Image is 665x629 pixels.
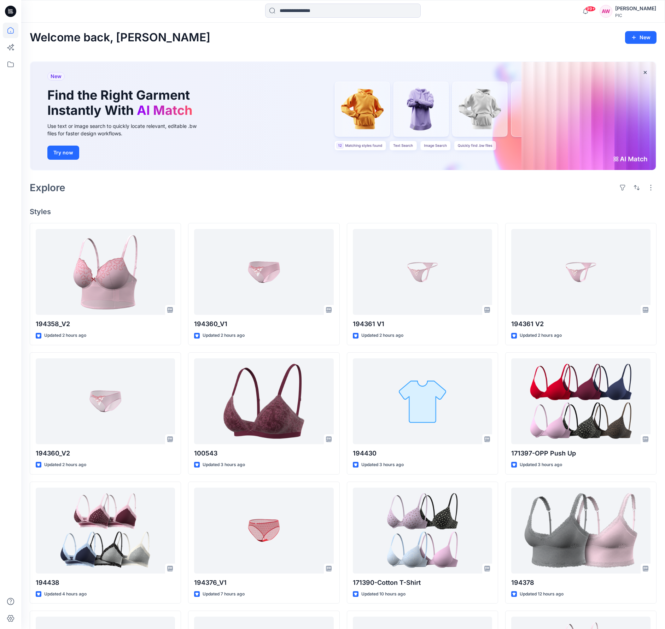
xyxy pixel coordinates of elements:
[353,488,492,574] a: 171390-Cotton T-Shirt
[203,332,245,339] p: Updated 2 hours ago
[194,488,333,574] a: 194376_V1
[511,229,651,315] a: 194361 V2
[600,5,612,18] div: AW
[36,319,175,329] p: 194358_V2
[47,88,196,118] h1: Find the Right Garment Instantly With
[511,488,651,574] a: 194378
[44,590,87,598] p: Updated 4 hours ago
[520,332,562,339] p: Updated 2 hours ago
[47,146,79,160] button: Try now
[511,358,651,444] a: 171397-OPP Push Up
[194,319,333,329] p: 194360_V1
[353,448,492,458] p: 194430
[511,448,651,458] p: 171397-OPP Push Up
[47,122,206,137] div: Use text or image search to quickly locate relevant, editable .bw files for faster design workflows.
[361,332,403,339] p: Updated 2 hours ago
[30,31,210,44] h2: Welcome back, [PERSON_NAME]
[36,358,175,444] a: 194360_V2
[51,72,62,81] span: New
[625,31,657,44] button: New
[361,461,404,469] p: Updated 3 hours ago
[203,590,245,598] p: Updated 7 hours ago
[194,448,333,458] p: 100543
[585,6,596,12] span: 99+
[36,448,175,458] p: 194360_V2
[36,229,175,315] a: 194358_V2
[137,102,192,118] span: AI Match
[30,207,657,216] h4: Styles
[520,590,564,598] p: Updated 12 hours ago
[44,461,86,469] p: Updated 2 hours ago
[44,332,86,339] p: Updated 2 hours ago
[615,13,656,18] div: PIC
[203,461,245,469] p: Updated 3 hours ago
[36,488,175,574] a: 194438
[511,578,651,588] p: 194378
[194,578,333,588] p: 194376_V1
[353,358,492,444] a: 194430
[194,229,333,315] a: 194360_V1
[30,182,65,193] h2: Explore
[194,358,333,444] a: 100543
[615,4,656,13] div: [PERSON_NAME]
[353,229,492,315] a: 194361 V1
[353,578,492,588] p: 171390-Cotton T-Shirt
[520,461,562,469] p: Updated 3 hours ago
[36,578,175,588] p: 194438
[511,319,651,329] p: 194361 V2
[353,319,492,329] p: 194361 V1
[361,590,406,598] p: Updated 10 hours ago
